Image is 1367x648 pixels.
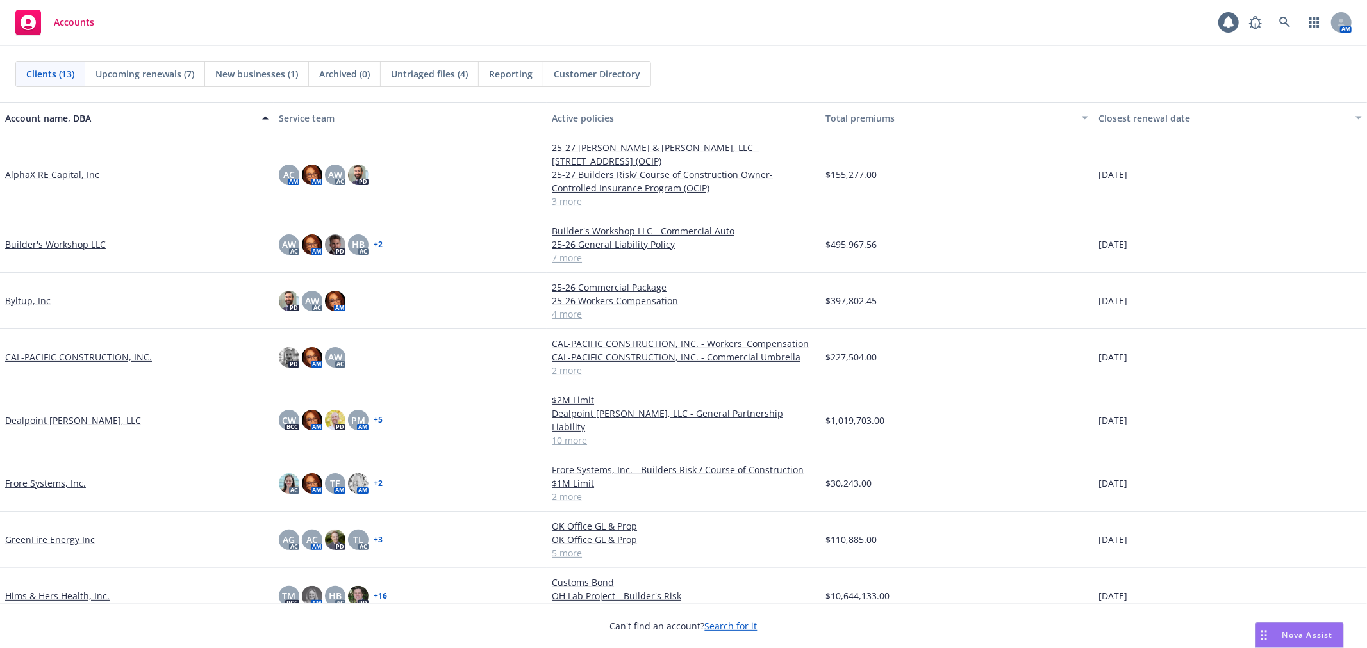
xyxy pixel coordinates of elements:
[328,350,342,364] span: AW
[552,476,815,490] a: $1M Limit
[1098,533,1127,546] span: [DATE]
[302,234,322,255] img: photo
[1098,238,1127,251] span: [DATE]
[552,393,815,407] a: $2M Limit
[1098,589,1127,603] span: [DATE]
[282,414,296,427] span: CW
[5,350,152,364] a: CAL-PACIFIC CONSTRUCTION, INC.
[552,490,815,503] a: 2 more
[305,294,319,307] span: AW
[705,620,758,632] a: Search for it
[1093,102,1367,133] button: Closest renewal date
[825,533,877,546] span: $110,885.00
[283,533,295,546] span: AG
[1272,10,1298,35] a: Search
[5,533,95,546] a: GreenFire Energy Inc
[279,347,299,368] img: photo
[552,364,815,377] a: 2 more
[282,589,295,603] span: TM
[374,536,383,544] a: + 3
[274,102,547,133] button: Service team
[351,414,365,427] span: PM
[825,414,884,427] span: $1,019,703.00
[552,238,815,251] a: 25-26 General Liability Policy
[1098,294,1127,307] span: [DATE]
[554,67,640,81] span: Customer Directory
[5,476,86,490] a: Frore Systems, Inc.
[330,476,340,490] span: TF
[302,473,322,494] img: photo
[1098,414,1127,427] span: [DATE]
[302,165,322,185] img: photo
[1243,10,1268,35] a: Report a Bug
[374,480,383,487] a: + 2
[552,195,815,208] a: 3 more
[489,67,533,81] span: Reporting
[552,251,815,264] a: 7 more
[1255,622,1344,648] button: Nova Assist
[95,67,194,81] span: Upcoming renewals (7)
[328,168,342,181] span: AW
[279,291,299,311] img: photo
[552,519,815,533] a: OK Office GL & Prop
[302,586,322,606] img: photo
[5,168,99,181] a: AlphaX RE Capital, Inc
[552,111,815,125] div: Active policies
[348,473,369,494] img: photo
[391,67,468,81] span: Untriaged files (4)
[283,168,295,181] span: AC
[552,589,815,603] a: OH Lab Project - Builder's Risk
[5,589,110,603] a: Hims & Hers Health, Inc.
[348,165,369,185] img: photo
[552,168,815,195] a: 25-27 Builders Risk/ Course of Construction Owner-Controlled Insurance Program (OCIP)
[282,238,296,251] span: AW
[374,592,387,600] a: + 16
[1098,476,1127,490] span: [DATE]
[1098,350,1127,364] span: [DATE]
[329,589,342,603] span: HB
[306,533,318,546] span: AC
[825,294,877,307] span: $397,802.45
[5,414,141,427] a: Dealpoint [PERSON_NAME], LLC
[348,586,369,606] img: photo
[552,407,815,433] a: Dealpoint [PERSON_NAME], LLC - General Partnership Liability
[325,234,345,255] img: photo
[820,102,1094,133] button: Total premiums
[5,294,51,307] a: Byltup, Inc
[552,546,815,560] a: 5 more
[552,294,815,307] a: 25-26 Workers Compensation
[374,416,383,424] a: + 5
[5,111,254,125] div: Account name, DBA
[552,350,815,364] a: CAL-PACIFIC CONSTRUCTION, INC. - Commercial Umbrella
[825,350,877,364] span: $227,504.00
[325,410,345,430] img: photo
[215,67,298,81] span: New businesses (1)
[374,241,383,248] a: + 2
[825,238,877,251] span: $495,967.56
[552,337,815,350] a: CAL-PACIFIC CONSTRUCTION, INC. - Workers' Compensation
[10,4,99,40] a: Accounts
[5,238,106,251] a: Builder's Workshop LLC
[1282,629,1333,640] span: Nova Assist
[552,141,815,168] a: 25-27 [PERSON_NAME] & [PERSON_NAME], LLC - [STREET_ADDRESS] (OCIP)
[1302,10,1327,35] a: Switch app
[1256,623,1272,647] div: Drag to move
[552,433,815,447] a: 10 more
[552,603,815,616] a: 47 more
[825,168,877,181] span: $155,277.00
[552,463,815,476] a: Frore Systems, Inc. - Builders Risk / Course of Construction
[552,533,815,546] a: OK Office GL & Prop
[302,347,322,368] img: photo
[610,619,758,633] span: Can't find an account?
[552,280,815,294] a: 25-26 Commercial Package
[552,224,815,238] a: Builder's Workshop LLC - Commercial Auto
[825,111,1075,125] div: Total premiums
[319,67,370,81] span: Archived (0)
[825,476,872,490] span: $30,243.00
